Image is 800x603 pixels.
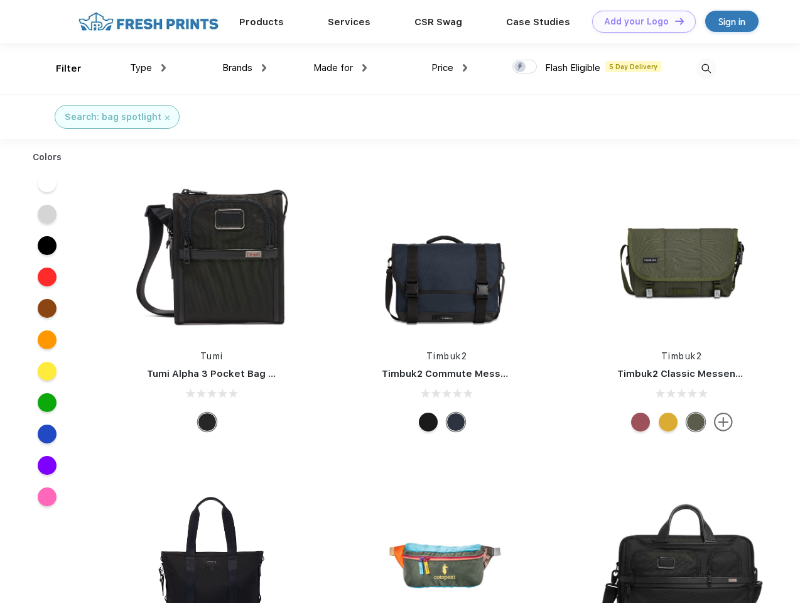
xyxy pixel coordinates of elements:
[128,170,295,337] img: func=resize&h=266
[200,351,224,361] a: Tumi
[56,62,82,76] div: Filter
[661,351,703,361] a: Timbuk2
[617,368,773,379] a: Timbuk2 Classic Messenger Bag
[262,64,266,72] img: dropdown.png
[686,413,705,432] div: Eco Army
[675,18,684,24] img: DT
[65,111,161,124] div: Search: bag spotlight
[165,116,170,120] img: filter_cancel.svg
[605,61,661,72] span: 5 Day Delivery
[631,413,650,432] div: Eco Collegiate Red
[714,413,733,432] img: more.svg
[446,413,465,432] div: Eco Nautical
[222,62,252,73] span: Brands
[705,11,759,32] a: Sign in
[431,62,453,73] span: Price
[382,368,550,379] a: Timbuk2 Commute Messenger Bag
[313,62,353,73] span: Made for
[75,11,222,33] img: fo%20logo%202.webp
[239,16,284,28] a: Products
[545,62,600,73] span: Flash Eligible
[463,64,467,72] img: dropdown.png
[718,14,745,29] div: Sign in
[659,413,678,432] div: Eco Amber
[426,351,468,361] a: Timbuk2
[147,368,294,379] a: Tumi Alpha 3 Pocket Bag Small
[23,151,72,164] div: Colors
[362,64,367,72] img: dropdown.png
[696,58,716,79] img: desktop_search.svg
[130,62,152,73] span: Type
[198,413,217,432] div: Black
[419,413,438,432] div: Eco Black
[604,16,669,27] div: Add your Logo
[161,64,166,72] img: dropdown.png
[363,170,530,337] img: func=resize&h=266
[598,170,765,337] img: func=resize&h=266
